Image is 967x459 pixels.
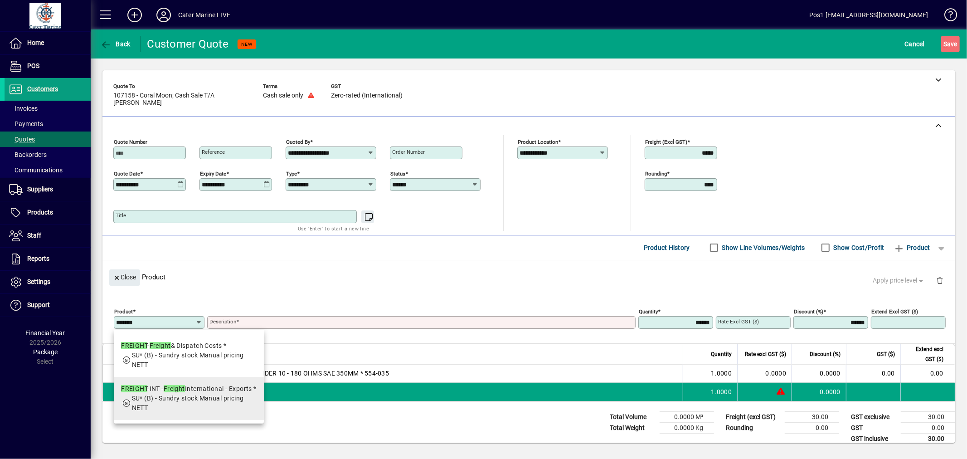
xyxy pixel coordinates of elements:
mat-label: Title [116,212,126,219]
span: POS [27,62,39,69]
span: Apply price level [873,276,926,285]
span: Backorders [9,151,47,158]
app-page-header-button: Close [107,273,142,281]
span: Quantity [711,349,732,359]
mat-label: Expiry date [200,171,226,177]
app-page-header-button: Delete [929,276,951,284]
td: 0.0000 [792,365,846,383]
mat-option: FREIGHT - Freight & Dispatch Costs * [114,334,264,377]
span: Package [33,348,58,356]
span: Financial Year [26,329,65,337]
span: Payments [9,120,43,127]
td: GST exclusive [846,411,901,422]
a: Invoices [5,101,91,116]
mat-label: Status [390,171,405,177]
mat-hint: Use 'Enter' to start a new line [298,223,369,234]
div: -INT - International - Exports * [121,384,257,394]
mat-option: FREIGHT-INT - Freight International - Exports * [114,377,264,420]
td: 0.0000 M³ [660,411,714,422]
span: Rate excl GST ($) [745,349,786,359]
button: Product History [640,239,694,256]
mat-label: Description [209,318,236,325]
span: Discount (%) [810,349,841,359]
a: Support [5,294,91,317]
button: Save [941,36,960,52]
span: 1.0000 [711,387,732,396]
span: Support [27,301,50,308]
td: 0.0000 Kg [660,422,714,433]
mat-label: Rate excl GST ($) [718,318,759,325]
span: SU* (B) - Sundry stock Manual pricing NETT [132,395,244,411]
mat-label: Product location [518,139,558,145]
span: FUEL LEVEL SENDER 10 - 180 OHMS SAE 350MM * 554-035 [215,369,389,378]
span: Invoices [9,105,38,112]
em: Freight [150,342,171,349]
button: Profile [149,7,178,23]
span: Zero-rated (International) [331,92,403,99]
td: 30.00 [785,411,839,422]
span: Communications [9,166,63,174]
td: GST [846,422,901,433]
div: Cater Marine LIVE [178,8,230,22]
app-page-header-button: Back [91,36,141,52]
td: 30.00 [901,433,955,444]
span: Settings [27,278,50,285]
span: Cash sale only [263,92,303,99]
td: 0.00 [901,422,955,433]
mat-label: Discount (%) [794,308,823,315]
a: POS [5,55,91,78]
label: Show Cost/Profit [832,243,884,252]
a: Products [5,201,91,224]
mat-label: Quantity [639,308,658,315]
td: 0.0000 [792,383,846,401]
span: Customers [27,85,58,93]
a: Knowledge Base [938,2,956,31]
div: Product [102,260,955,293]
button: Delete [929,269,951,291]
a: Home [5,32,91,54]
a: Reports [5,248,91,270]
span: S [943,40,947,48]
a: Settings [5,271,91,293]
a: Payments [5,116,91,132]
td: 0.00 [785,422,839,433]
mat-label: Quote number [114,139,147,145]
span: Close [113,270,136,285]
span: Home [27,39,44,46]
span: 107158 - Coral Moon; Cash Sale T/A [PERSON_NAME] [113,92,249,107]
em: FREIGHT [121,342,147,349]
div: 0.0000 [743,369,786,378]
mat-label: Type [286,171,297,177]
mat-label: Quoted by [286,139,310,145]
a: Communications [5,162,91,178]
td: Total Volume [605,411,660,422]
td: Total Weight [605,422,660,433]
td: 30.00 [901,411,955,422]
div: Pos1 [EMAIL_ADDRESS][DOMAIN_NAME] [809,8,928,22]
button: Back [98,36,133,52]
span: NEW [241,41,253,47]
mat-label: Freight (excl GST) [645,139,687,145]
td: Freight (excl GST) [721,411,785,422]
mat-label: Order number [392,149,425,155]
mat-error: Required [209,329,628,338]
button: Cancel [903,36,927,52]
span: Cancel [905,37,925,51]
span: Reports [27,255,49,262]
label: Show Line Volumes/Weights [720,243,805,252]
span: Products [27,209,53,216]
span: Suppliers [27,186,53,193]
span: Quotes [9,136,35,143]
mat-label: Extend excl GST ($) [871,308,918,315]
mat-label: Product [114,308,133,315]
em: Freight [164,385,185,392]
mat-label: Rounding [645,171,667,177]
td: 0.00 [846,365,900,383]
span: ave [943,37,957,51]
span: GST ($) [877,349,895,359]
span: 1.0000 [711,369,732,378]
span: Back [100,40,131,48]
button: Close [109,269,140,286]
div: Customer Quote [147,37,229,51]
a: Quotes [5,132,91,147]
